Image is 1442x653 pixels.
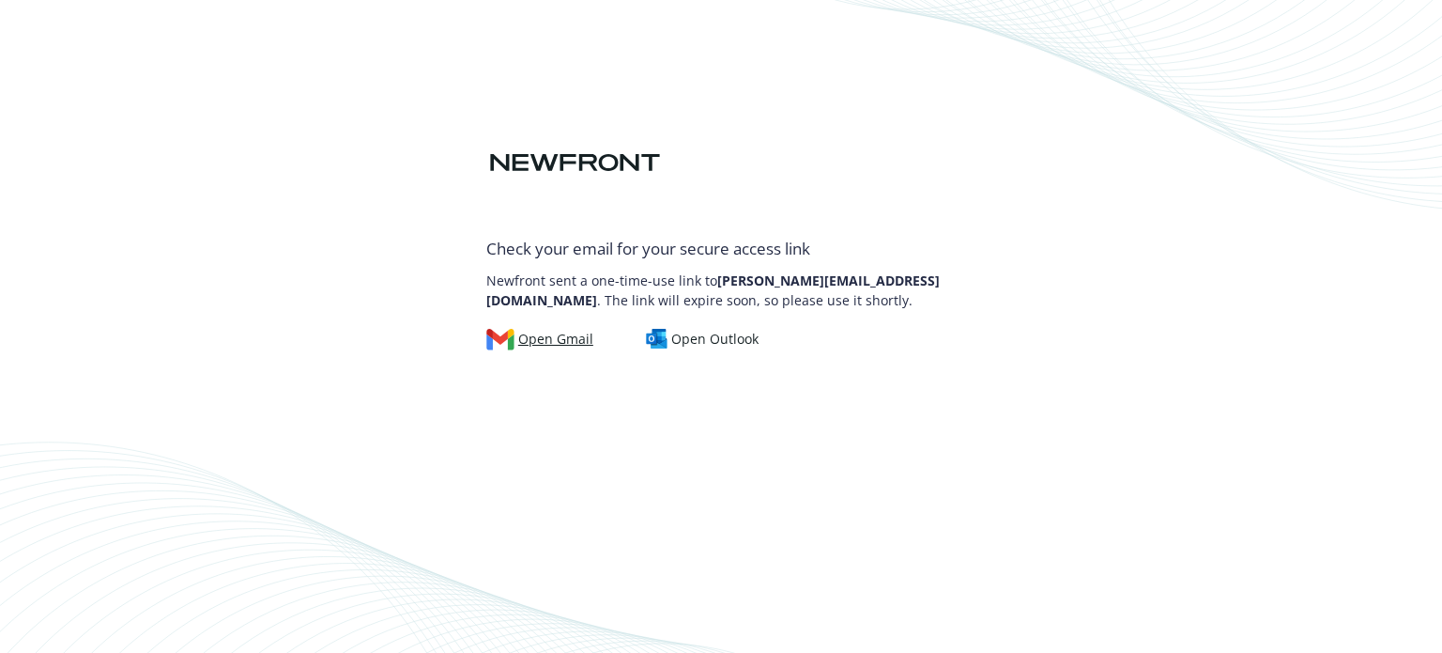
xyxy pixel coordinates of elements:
[486,237,956,261] div: Check your email for your secure access link
[486,329,514,350] img: gmail-logo.svg
[486,329,608,350] a: Open Gmail
[486,147,664,179] img: Newfront logo
[646,329,668,350] img: outlook-logo.svg
[486,329,593,350] div: Open Gmail
[646,329,775,350] a: Open Outlook
[646,329,759,350] div: Open Outlook
[486,272,940,309] b: [PERSON_NAME][EMAIL_ADDRESS][DOMAIN_NAME]
[486,261,956,310] p: Newfront sent a one-time-use link to . The link will expire soon, so please use it shortly.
